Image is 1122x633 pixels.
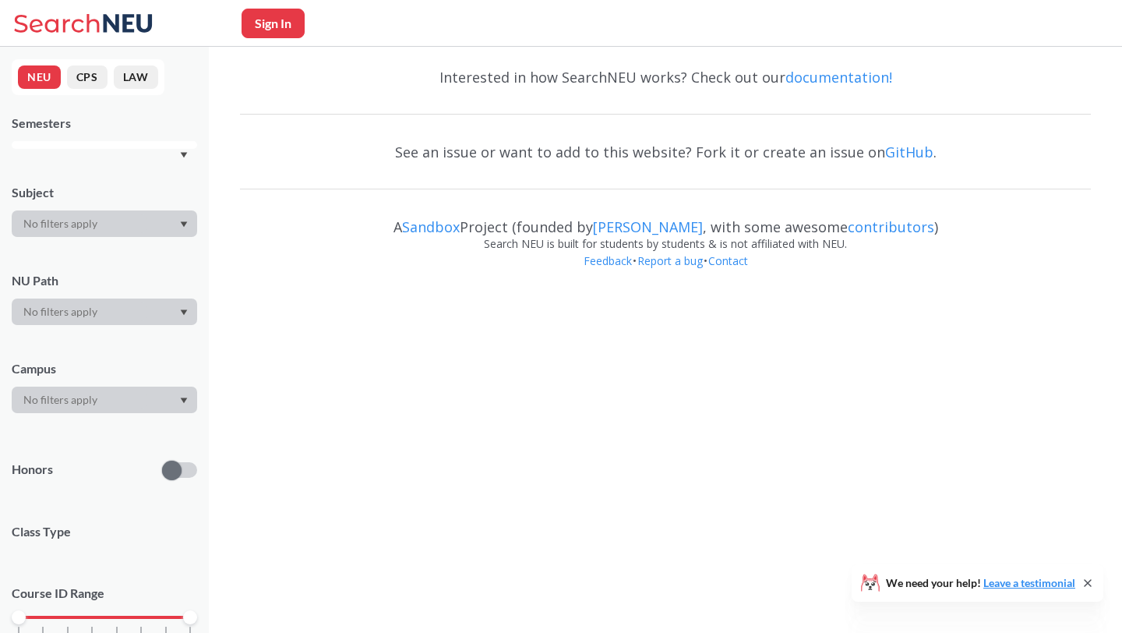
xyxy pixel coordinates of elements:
div: Campus [12,360,197,377]
a: documentation! [785,68,892,87]
span: Class Type [12,523,197,540]
a: [PERSON_NAME] [593,217,703,236]
a: Sandbox [402,217,460,236]
div: Dropdown arrow [12,210,197,237]
a: contributors [848,217,934,236]
button: CPS [67,65,108,89]
div: Interested in how SearchNEU works? Check out our [240,55,1091,100]
button: NEU [18,65,61,89]
p: Course ID Range [12,585,197,603]
div: A Project (founded by , with some awesome ) [240,204,1091,235]
svg: Dropdown arrow [180,398,188,404]
a: Report a bug [637,253,704,268]
button: LAW [114,65,158,89]
a: GitHub [885,143,933,161]
svg: Dropdown arrow [180,221,188,228]
span: We need your help! [886,578,1075,589]
div: Subject [12,184,197,201]
div: NU Path [12,272,197,289]
a: Leave a testimonial [983,576,1075,589]
button: Sign In [242,9,305,38]
p: Honors [12,461,53,479]
div: See an issue or want to add to this website? Fork it or create an issue on . [240,129,1091,175]
div: Semesters [12,115,197,132]
svg: Dropdown arrow [180,309,188,316]
div: Dropdown arrow [12,387,197,413]
svg: Dropdown arrow [180,152,188,158]
div: • • [240,253,1091,293]
a: Contact [707,253,749,268]
div: Search NEU is built for students by students & is not affiliated with NEU. [240,235,1091,253]
a: Feedback [583,253,633,268]
div: Dropdown arrow [12,299,197,325]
